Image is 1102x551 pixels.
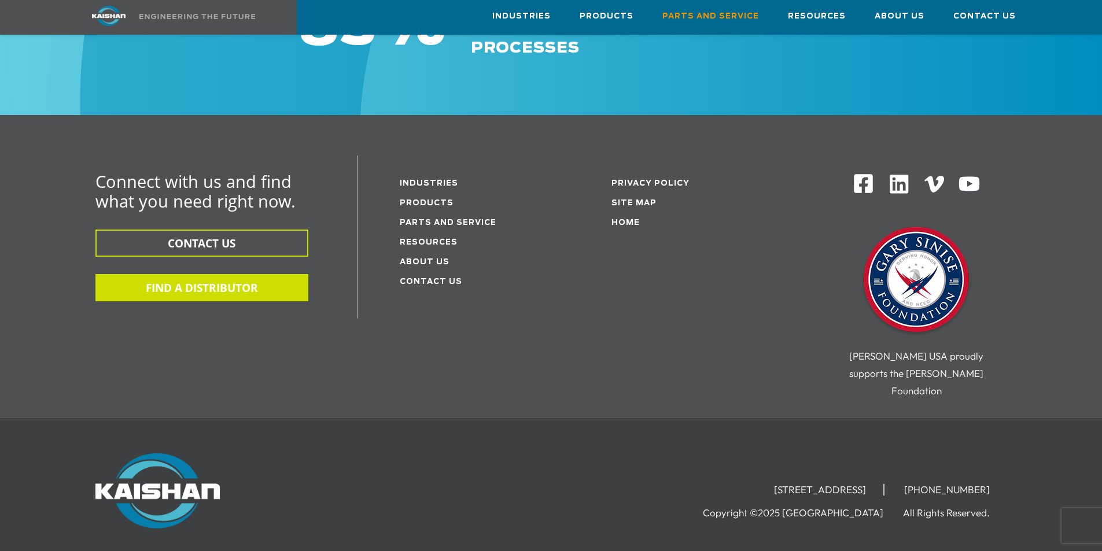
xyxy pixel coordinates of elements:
img: Vimeo [924,176,944,193]
a: Industries [492,1,551,32]
span: Products [580,10,633,23]
span: Parts and Service [662,10,759,23]
img: Kaishan [95,453,220,528]
img: Linkedin [888,173,911,195]
a: Products [580,1,633,32]
span: Contact Us [953,10,1016,23]
button: CONTACT US [95,230,308,257]
li: [PHONE_NUMBER] [887,484,1007,495]
a: Parts and Service [662,1,759,32]
img: Youtube [958,173,981,195]
a: About Us [875,1,924,32]
a: Products [400,199,454,207]
button: FIND A DISTRIBUTOR [95,274,308,301]
li: [STREET_ADDRESS] [757,484,884,495]
img: kaishan logo [65,6,152,26]
a: Resources [400,239,458,246]
span: Connect with us and find what you need right now. [95,170,296,212]
li: Copyright ©2025 [GEOGRAPHIC_DATA] [703,507,901,519]
img: Engineering the future [139,14,255,19]
a: About Us [400,258,449,266]
span: About Us [875,10,924,23]
a: Industries [400,180,458,187]
a: Home [611,219,640,227]
a: Resources [788,1,846,32]
span: Resources [788,10,846,23]
a: Contact Us [400,278,462,286]
a: Contact Us [953,1,1016,32]
span: Industries [492,10,551,23]
span: [PERSON_NAME] USA proudly supports the [PERSON_NAME] Foundation [849,350,983,397]
img: Gary Sinise Foundation [858,223,974,339]
a: Parts and service [400,219,496,227]
li: All Rights Reserved. [903,507,1007,519]
img: Facebook [853,173,874,194]
a: Site Map [611,199,657,207]
a: Privacy Policy [611,180,690,187]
